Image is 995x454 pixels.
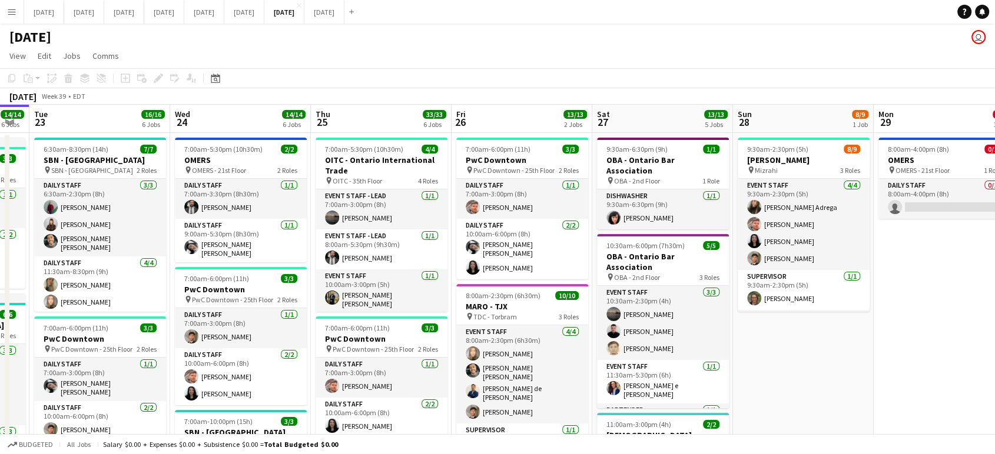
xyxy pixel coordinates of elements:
a: View [5,48,31,64]
a: Comms [88,48,124,64]
span: Edit [38,51,51,61]
div: [DATE] [9,91,37,102]
button: [DATE] [24,1,64,24]
div: EDT [73,92,85,101]
div: Salary $0.00 + Expenses $0.00 + Subsistence $0.00 = [103,440,338,449]
span: Comms [92,51,119,61]
button: [DATE] [304,1,344,24]
app-user-avatar: Jolanta Rokowski [971,30,986,44]
span: Week 39 [39,92,68,101]
button: [DATE] [224,1,264,24]
h1: [DATE] [9,28,51,46]
button: [DATE] [144,1,184,24]
button: [DATE] [184,1,224,24]
span: All jobs [65,440,93,449]
a: Jobs [58,48,85,64]
span: Total Budgeted $0.00 [264,440,338,449]
span: Budgeted [19,440,53,449]
span: Jobs [63,51,81,61]
button: [DATE] [64,1,104,24]
button: Budgeted [6,438,55,451]
button: [DATE] [104,1,144,24]
span: View [9,51,26,61]
a: Edit [33,48,56,64]
button: [DATE] [264,1,304,24]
